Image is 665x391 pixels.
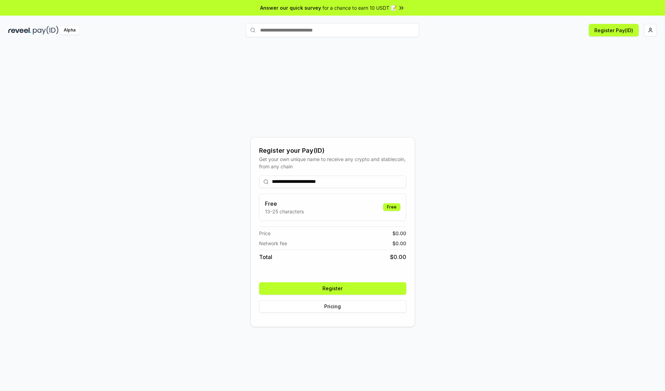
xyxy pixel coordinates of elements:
[259,240,287,247] span: Network fee
[390,253,406,261] span: $ 0.00
[383,203,400,211] div: Free
[589,24,639,36] button: Register Pay(ID)
[392,230,406,237] span: $ 0.00
[8,26,32,35] img: reveel_dark
[265,208,304,215] p: 13-25 characters
[60,26,79,35] div: Alpha
[33,26,59,35] img: pay_id
[259,282,406,295] button: Register
[265,199,304,208] h3: Free
[259,253,272,261] span: Total
[259,146,406,155] div: Register your Pay(ID)
[260,4,321,11] span: Answer our quick survey
[322,4,397,11] span: for a chance to earn 10 USDT 📝
[259,155,406,170] div: Get your own unique name to receive any crypto and stablecoin, from any chain
[259,300,406,313] button: Pricing
[392,240,406,247] span: $ 0.00
[259,230,271,237] span: Price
